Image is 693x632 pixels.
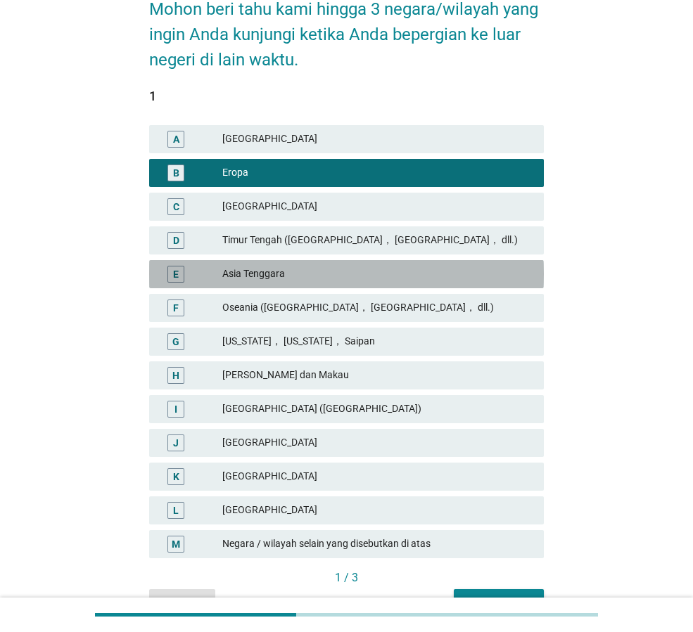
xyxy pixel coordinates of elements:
[222,299,533,316] div: Oseania ([GEOGRAPHIC_DATA]， [GEOGRAPHIC_DATA]， dll.)
[172,334,179,349] div: G
[173,503,179,517] div: L
[173,233,179,247] div: D
[222,131,533,148] div: [GEOGRAPHIC_DATA]
[222,536,533,553] div: Negara / wilayah selain yang disebutkan di atas
[173,435,179,450] div: J
[173,266,179,281] div: E
[222,367,533,384] div: [PERSON_NAME] dan Makau
[149,569,544,586] div: 1 / 3
[454,589,544,614] button: Selanjutnya
[222,165,533,181] div: Eropa
[173,469,179,484] div: K
[222,502,533,519] div: [GEOGRAPHIC_DATA]
[173,199,179,214] div: C
[173,300,179,315] div: F
[172,368,179,382] div: H
[173,165,179,180] div: B
[222,232,533,249] div: Timur Tengah ([GEOGRAPHIC_DATA]， [GEOGRAPHIC_DATA]， dll.)
[222,198,533,215] div: [GEOGRAPHIC_DATA]
[174,401,177,416] div: I
[173,131,179,146] div: A
[465,594,533,609] div: Selanjutnya
[222,333,533,350] div: [US_STATE]， [US_STATE]， Saipan
[222,468,533,485] div: [GEOGRAPHIC_DATA]
[149,86,544,105] div: 1
[222,401,533,418] div: [GEOGRAPHIC_DATA] ([GEOGRAPHIC_DATA])
[222,434,533,451] div: [GEOGRAPHIC_DATA]
[172,536,180,551] div: M
[222,266,533,283] div: Asia Tenggara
